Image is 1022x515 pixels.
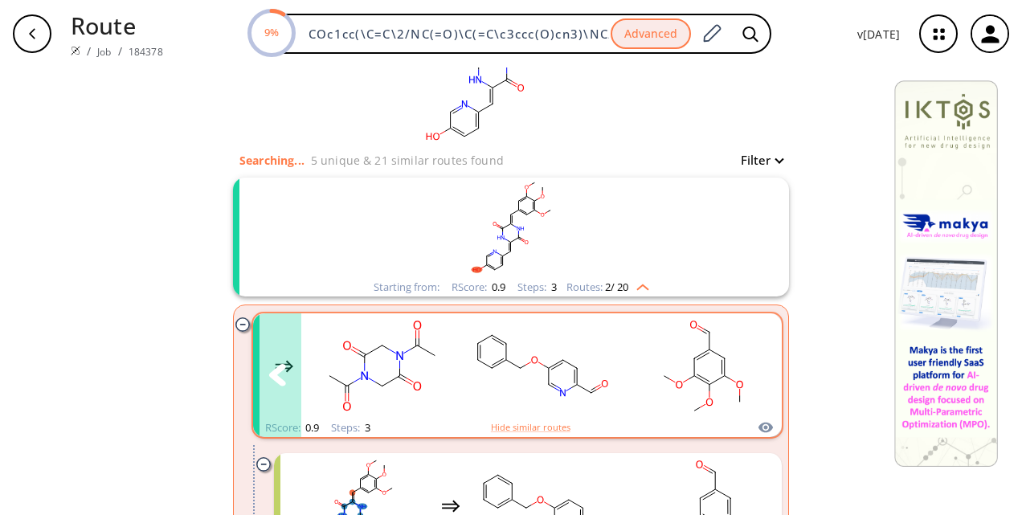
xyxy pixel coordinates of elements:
span: 2 / 20 [605,282,628,292]
a: Job [97,45,111,59]
div: Steps : [331,423,370,433]
li: / [87,43,91,59]
p: Route [71,8,163,43]
span: 3 [362,420,370,435]
span: 0.9 [489,280,505,294]
span: 0.9 [303,420,319,435]
p: 5 unique & 21 similar routes found [311,152,504,169]
p: Searching... [239,152,305,169]
button: Hide similar routes [491,420,570,435]
img: Banner [894,80,998,467]
svg: O=Cc1ccc(OCc2ccccc2)cn1 [471,316,615,416]
li: / [118,43,122,59]
input: Enter SMILES [299,26,611,42]
div: Steps : [517,282,557,292]
svg: CC(=O)N1CC(=O)N(C(C)=O)CC1=O [310,316,455,416]
button: Advanced [611,18,691,50]
svg: COc1cc(/C=c2\[nH]c(=O)/c(=C/c3ccc(O)cn3)[nH]c2=O)cc(OC)c1OC [302,178,720,278]
button: Filter [731,154,783,166]
img: Up [628,278,649,291]
a: 184378 [129,45,163,59]
div: Starting from: [374,282,439,292]
svg: COc1cc(C=O)cc(OC)c1OC [632,316,776,416]
p: v [DATE] [857,26,900,43]
text: 9% [264,25,279,39]
div: Routes: [566,282,649,292]
img: Spaya logo [71,46,80,55]
div: RScore : [452,282,505,292]
span: 3 [549,280,557,294]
